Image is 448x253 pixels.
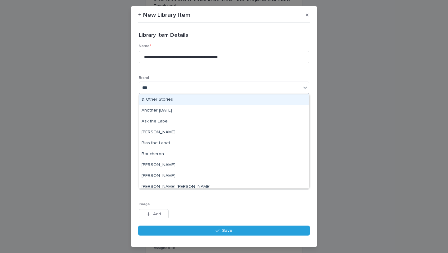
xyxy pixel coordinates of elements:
[139,32,188,39] h2: Library Item Details
[138,226,310,236] button: Save
[139,127,309,138] div: Benedetta Bruzziches
[139,203,150,206] span: Image
[139,116,309,127] div: Ask the Label
[138,11,190,19] p: + New Library Item
[139,160,309,171] div: Carolina Herrera
[153,212,161,216] span: Add
[139,44,151,48] span: Name
[139,149,309,160] div: Boucheron
[139,171,309,182] div: Christopher Esber
[139,209,169,219] button: Add
[139,138,309,149] div: Bias the Label
[139,94,309,105] div: & Other Stories
[139,76,149,80] span: Brand
[222,228,232,233] span: Save
[139,105,309,116] div: Another Tomorrow
[139,182,309,193] div: Christopher John Rogers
